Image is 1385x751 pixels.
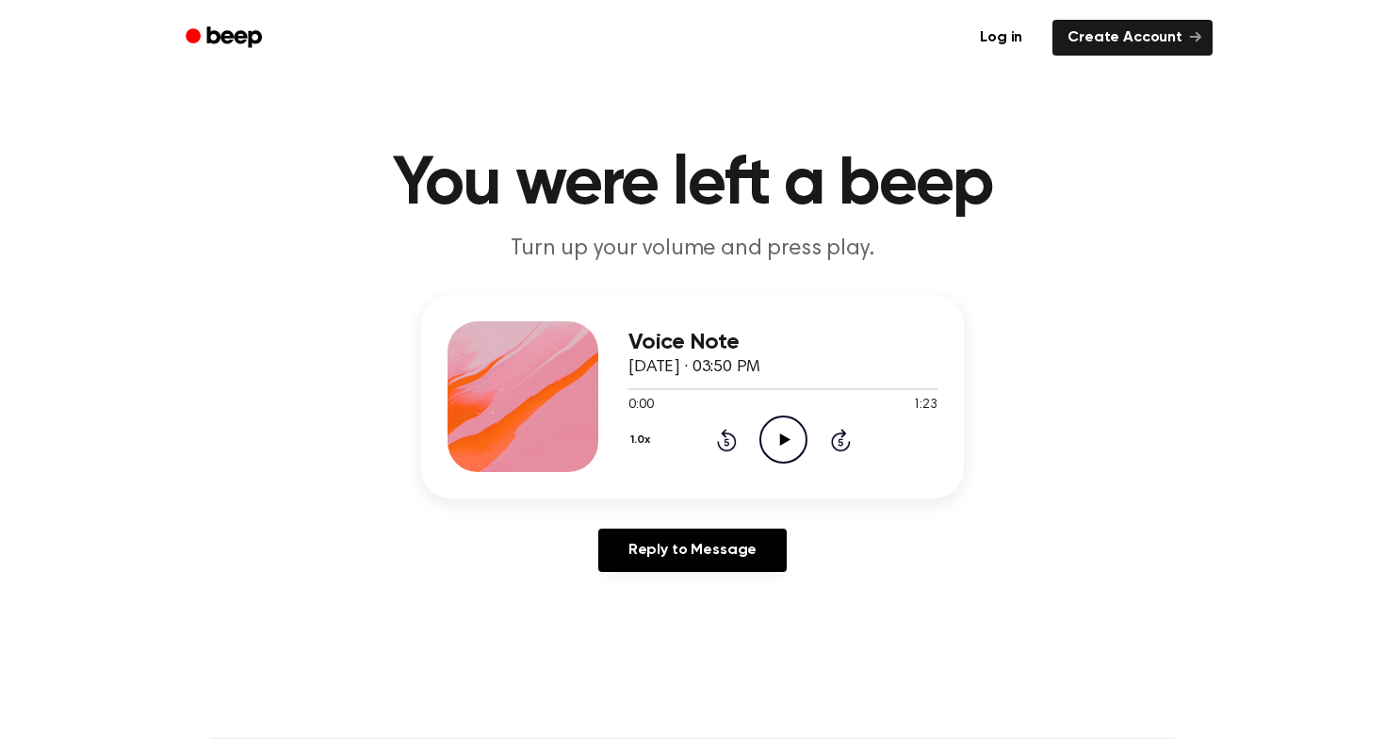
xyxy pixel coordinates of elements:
button: 1.0x [628,424,657,456]
p: Turn up your volume and press play. [331,234,1054,265]
a: Create Account [1052,20,1213,56]
a: Beep [172,20,279,57]
h1: You were left a beep [210,151,1175,219]
span: 1:23 [913,396,937,416]
a: Reply to Message [598,529,787,572]
span: [DATE] · 03:50 PM [628,359,760,376]
h3: Voice Note [628,330,937,355]
a: Log in [961,16,1041,59]
span: 0:00 [628,396,653,416]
